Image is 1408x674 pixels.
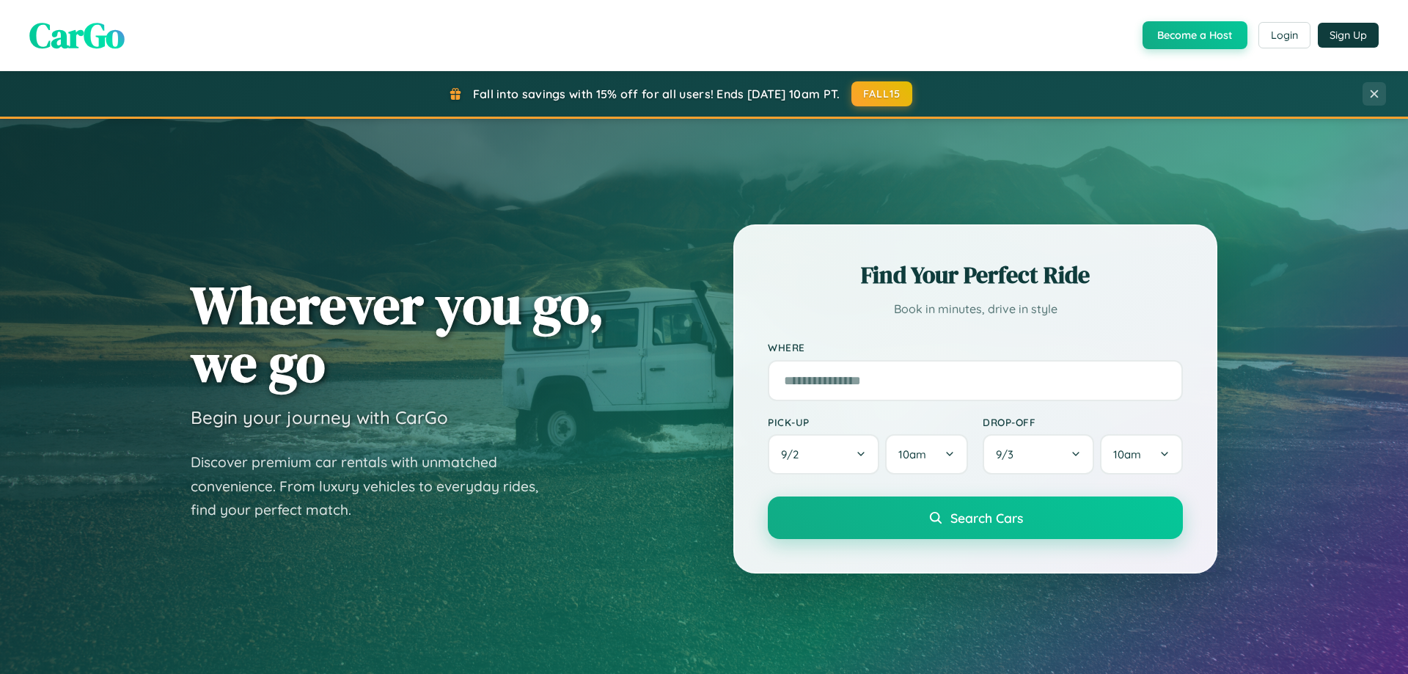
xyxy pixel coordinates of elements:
[191,276,604,392] h1: Wherever you go, we go
[768,434,879,475] button: 9/2
[1258,22,1310,48] button: Login
[191,406,448,428] h3: Begin your journey with CarGo
[885,434,968,475] button: 10am
[1143,21,1247,49] button: Become a Host
[29,11,125,59] span: CarGo
[983,434,1094,475] button: 9/3
[768,342,1183,354] label: Where
[950,510,1023,526] span: Search Cars
[191,450,557,522] p: Discover premium car rentals with unmatched convenience. From luxury vehicles to everyday rides, ...
[851,81,913,106] button: FALL15
[996,447,1021,461] span: 9 / 3
[1318,23,1379,48] button: Sign Up
[781,447,806,461] span: 9 / 2
[1113,447,1141,461] span: 10am
[1100,434,1183,475] button: 10am
[898,447,926,461] span: 10am
[983,416,1183,428] label: Drop-off
[473,87,840,101] span: Fall into savings with 15% off for all users! Ends [DATE] 10am PT.
[768,497,1183,539] button: Search Cars
[768,416,968,428] label: Pick-up
[768,298,1183,320] p: Book in minutes, drive in style
[768,259,1183,291] h2: Find Your Perfect Ride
